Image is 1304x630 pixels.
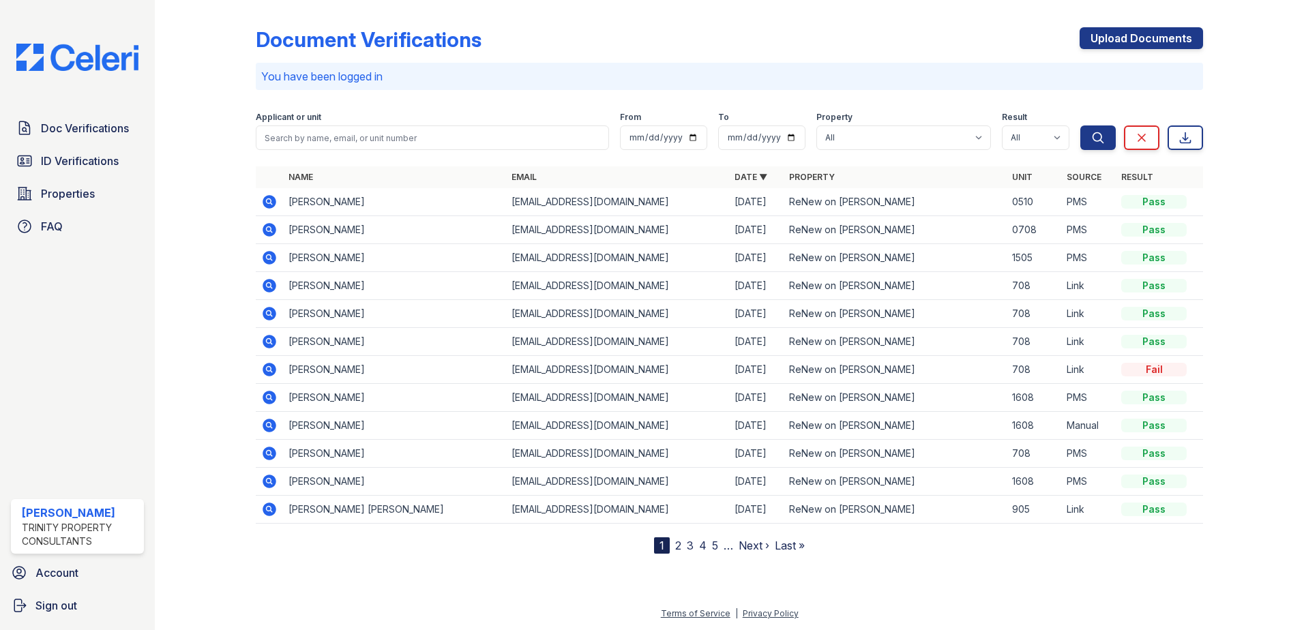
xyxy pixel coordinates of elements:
[1121,502,1187,516] div: Pass
[506,384,729,412] td: [EMAIL_ADDRESS][DOMAIN_NAME]
[1061,216,1116,244] td: PMS
[729,188,784,216] td: [DATE]
[1061,384,1116,412] td: PMS
[11,180,144,207] a: Properties
[1121,307,1187,320] div: Pass
[512,172,537,182] a: Email
[256,125,609,150] input: Search by name, email, or unit number
[283,440,506,468] td: [PERSON_NAME]
[283,328,506,356] td: [PERSON_NAME]
[1121,223,1187,237] div: Pass
[784,272,1007,300] td: ReNew on [PERSON_NAME]
[11,115,144,142] a: Doc Verifications
[506,412,729,440] td: [EMAIL_ADDRESS][DOMAIN_NAME]
[22,521,138,548] div: Trinity Property Consultants
[1007,468,1061,496] td: 1608
[1067,172,1101,182] a: Source
[724,537,733,554] span: …
[712,539,718,552] a: 5
[283,216,506,244] td: [PERSON_NAME]
[283,356,506,384] td: [PERSON_NAME]
[775,539,805,552] a: Last »
[506,188,729,216] td: [EMAIL_ADDRESS][DOMAIN_NAME]
[1012,172,1033,182] a: Unit
[784,300,1007,328] td: ReNew on [PERSON_NAME]
[784,328,1007,356] td: ReNew on [PERSON_NAME]
[41,218,63,235] span: FAQ
[506,244,729,272] td: [EMAIL_ADDRESS][DOMAIN_NAME]
[620,112,641,123] label: From
[718,112,729,123] label: To
[654,537,670,554] div: 1
[1061,412,1116,440] td: Manual
[283,384,506,412] td: [PERSON_NAME]
[729,328,784,356] td: [DATE]
[1007,188,1061,216] td: 0510
[1121,335,1187,348] div: Pass
[506,216,729,244] td: [EMAIL_ADDRESS][DOMAIN_NAME]
[784,188,1007,216] td: ReNew on [PERSON_NAME]
[283,244,506,272] td: [PERSON_NAME]
[1121,447,1187,460] div: Pass
[816,112,853,123] label: Property
[784,356,1007,384] td: ReNew on [PERSON_NAME]
[739,539,769,552] a: Next ›
[283,300,506,328] td: [PERSON_NAME]
[1007,216,1061,244] td: 0708
[11,213,144,240] a: FAQ
[506,300,729,328] td: [EMAIL_ADDRESS][DOMAIN_NAME]
[506,272,729,300] td: [EMAIL_ADDRESS][DOMAIN_NAME]
[288,172,313,182] a: Name
[1121,363,1187,376] div: Fail
[506,440,729,468] td: [EMAIL_ADDRESS][DOMAIN_NAME]
[784,216,1007,244] td: ReNew on [PERSON_NAME]
[1061,440,1116,468] td: PMS
[784,468,1007,496] td: ReNew on [PERSON_NAME]
[729,300,784,328] td: [DATE]
[1007,244,1061,272] td: 1505
[506,328,729,356] td: [EMAIL_ADDRESS][DOMAIN_NAME]
[1080,27,1203,49] a: Upload Documents
[1121,279,1187,292] div: Pass
[784,384,1007,412] td: ReNew on [PERSON_NAME]
[41,185,95,202] span: Properties
[735,608,738,618] div: |
[661,608,730,618] a: Terms of Service
[743,608,799,618] a: Privacy Policy
[729,496,784,524] td: [DATE]
[41,153,119,169] span: ID Verifications
[506,496,729,524] td: [EMAIL_ADDRESS][DOMAIN_NAME]
[5,592,149,619] a: Sign out
[1002,112,1027,123] label: Result
[1061,496,1116,524] td: Link
[22,505,138,521] div: [PERSON_NAME]
[283,412,506,440] td: [PERSON_NAME]
[784,412,1007,440] td: ReNew on [PERSON_NAME]
[1007,384,1061,412] td: 1608
[1007,272,1061,300] td: 708
[5,44,149,71] img: CE_Logo_Blue-a8612792a0a2168367f1c8372b55b34899dd931a85d93a1a3d3e32e68fde9ad4.png
[1061,356,1116,384] td: Link
[1061,244,1116,272] td: PMS
[1007,356,1061,384] td: 708
[1121,419,1187,432] div: Pass
[1007,440,1061,468] td: 708
[261,68,1198,85] p: You have been logged in
[506,468,729,496] td: [EMAIL_ADDRESS][DOMAIN_NAME]
[1121,195,1187,209] div: Pass
[1121,391,1187,404] div: Pass
[1061,468,1116,496] td: PMS
[729,356,784,384] td: [DATE]
[11,147,144,175] a: ID Verifications
[729,272,784,300] td: [DATE]
[729,468,784,496] td: [DATE]
[5,559,149,586] a: Account
[1007,496,1061,524] td: 905
[789,172,835,182] a: Property
[729,412,784,440] td: [DATE]
[729,384,784,412] td: [DATE]
[1121,475,1187,488] div: Pass
[506,356,729,384] td: [EMAIL_ADDRESS][DOMAIN_NAME]
[35,565,78,581] span: Account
